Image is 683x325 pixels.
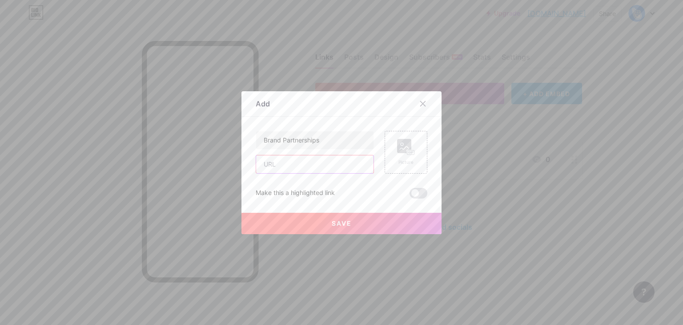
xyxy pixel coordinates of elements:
div: Add [256,98,270,109]
span: Save [332,219,352,227]
div: Make this a highlighted link [256,188,335,199]
div: Picture [397,159,415,166]
button: Save [241,213,442,234]
input: Title [256,131,374,149]
input: URL [256,155,374,173]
